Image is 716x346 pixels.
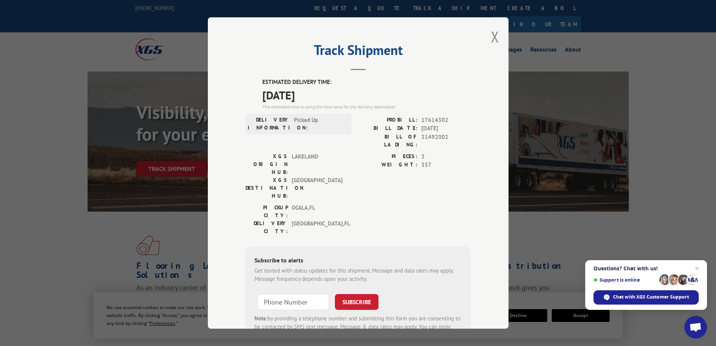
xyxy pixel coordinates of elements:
span: LAKELAND [292,152,342,176]
span: Close chat [692,264,701,273]
span: [GEOGRAPHIC_DATA] , FL [292,219,342,235]
label: PICKUP CITY: [245,204,288,219]
div: Chat with XGS Customer Support [593,290,699,305]
h2: Track Shipment [245,45,471,59]
div: by providing a telephone number and submitting this form you are consenting to be contacted by SM... [254,314,462,340]
input: Phone Number [257,294,329,310]
label: PROBILL: [358,116,418,125]
label: XGS ORIGIN HUB: [245,152,288,176]
span: [DATE] [421,124,471,133]
label: WEIGHT: [358,161,418,169]
span: Questions? Chat with us! [593,265,699,271]
span: Chat with XGS Customer Support [613,294,689,300]
span: [DATE] [262,87,471,104]
div: The estimated time is using the time zone for the delivery destination. [262,104,471,110]
span: 31492002 [421,133,471,149]
label: PIECES: [358,152,418,161]
div: Get texted with status updates for this shipment. Message and data rates may apply. Message frequ... [254,267,462,284]
span: OCALA , FL [292,204,342,219]
span: 357 [421,161,471,169]
label: ESTIMATED DELIVERY TIME: [262,78,471,87]
span: Picked Up [294,116,345,132]
span: Support is online [593,277,657,283]
label: BILL DATE: [358,124,418,133]
div: Subscribe to alerts [254,256,462,267]
label: DELIVERY CITY: [245,219,288,235]
button: Close modal [491,27,499,47]
label: DELIVERY INFORMATION: [248,116,290,132]
label: BILL OF LADING: [358,133,418,149]
div: Open chat [684,316,707,338]
span: 3 [421,152,471,161]
button: SUBSCRIBE [335,294,378,310]
strong: Note: [254,315,268,322]
span: [GEOGRAPHIC_DATA] [292,176,342,200]
label: XGS DESTINATION HUB: [245,176,288,200]
span: 17614302 [421,116,471,125]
